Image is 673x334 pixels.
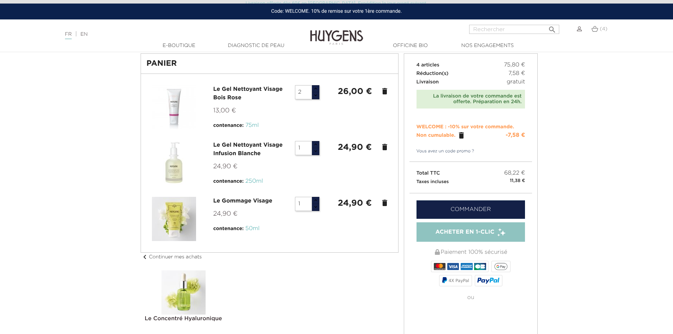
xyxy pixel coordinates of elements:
span: 4 articles [417,63,439,68]
span: 24,90 € [213,163,238,170]
strong: 26,00 € [338,87,372,96]
div: Paiement 100% sécurisé [417,245,525,259]
a: Nos engagements [452,42,523,49]
span: contenance: [213,179,244,184]
a:  [457,131,466,140]
a: Diagnostic de peau [221,42,291,49]
h1: Panier [147,59,392,68]
a: Le Concentré Hyaluronique [145,316,222,322]
span: contenance: [213,123,244,128]
span: 75ml [246,123,259,128]
span: gratuit [507,78,525,86]
span: contenance: [213,226,244,231]
a: Vous avez un code promo ? [409,148,474,154]
div: | [61,30,275,39]
a: Le Gommage Visage [213,198,272,204]
a: (4) [591,26,607,32]
img: Le Gommage Visage [152,197,196,241]
img: MASTERCARD [434,263,445,270]
a: Le Gel Nettoyant Visage Bois Rose [213,87,283,101]
span: WELCOME : -10% sur votre commande. Non cumulable. [417,124,514,138]
img: Le Gel Nettoyant Visage Infusion Blanche [152,141,196,185]
a: FR [65,32,72,39]
button:  [546,23,559,32]
span: 75,80 € [504,61,525,69]
a: Le Gel Nettoyant Visage Infusion Blanche [213,142,283,157]
a: Commander [417,200,525,219]
img: CB_NATIONALE [474,263,486,270]
i: chevron_left [141,253,149,261]
span: 24,90 € [213,211,238,217]
i:  [548,23,556,32]
a: EN [81,32,88,37]
div: -7,58 € [506,131,525,140]
span: Total TTC [417,171,440,176]
span: (4) [600,27,607,31]
span: 4X PayPal [449,278,469,283]
span: 250ml [246,178,263,184]
span: 13,00 € [213,107,236,114]
a: delete [380,87,389,95]
a: delete [380,199,389,207]
span: 7,58 € [508,69,525,78]
img: Le Concentré Hyaluronique [161,270,206,315]
img: Huygens [310,19,363,46]
a: delete [380,143,389,151]
a: E-Boutique [144,42,214,49]
span: 68,22 € [504,169,525,177]
img: Paiement 100% sécurisé [435,249,440,255]
div: La livraison de votre commande est offerte. Préparation en 24h. [420,93,522,105]
img: AMEX [461,263,472,270]
img: VISA [447,263,459,270]
span: Livraison [417,80,439,84]
span: 50ml [246,226,260,232]
strong: 24,90 € [338,199,372,207]
img: Le Gel Nettoyant Visage Bois Rose [152,85,196,129]
strong: 24,90 € [338,143,372,152]
a: Officine Bio [375,42,446,49]
a: chevron_leftContinuer mes achats [141,254,202,259]
small: 11,38 € [510,177,525,184]
iframe: PayPal-paypal [417,307,525,323]
small: Taxes incluses [417,180,449,184]
span: Réduction(s) [417,71,449,76]
img: google_pay [494,263,508,270]
input: Rechercher [469,25,559,34]
div: ou [417,288,525,307]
